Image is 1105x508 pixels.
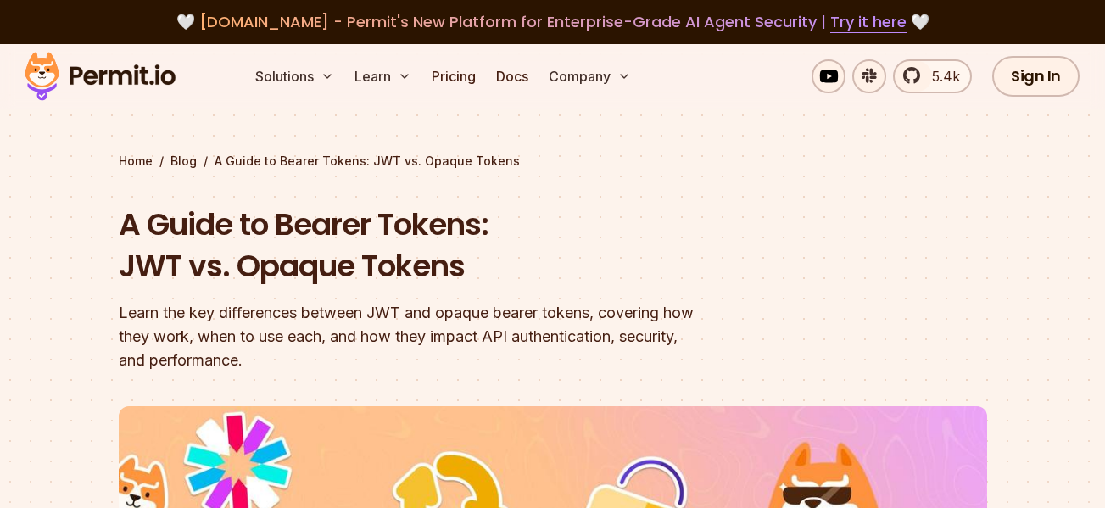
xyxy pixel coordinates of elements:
button: Solutions [248,59,341,93]
h1: A Guide to Bearer Tokens: JWT vs. Opaque Tokens [119,204,770,287]
div: / / [119,153,987,170]
span: [DOMAIN_NAME] - Permit's New Platform for Enterprise-Grade AI Agent Security | [199,11,907,32]
div: Learn the key differences between JWT and opaque bearer tokens, covering how they work, when to u... [119,301,770,372]
a: Home [119,153,153,170]
a: Docs [489,59,535,93]
div: 🤍 🤍 [41,10,1064,34]
img: Permit logo [17,47,183,105]
a: Blog [170,153,197,170]
button: Learn [348,59,418,93]
a: 5.4k [893,59,972,93]
a: Sign In [992,56,1080,97]
button: Company [542,59,638,93]
span: 5.4k [922,66,960,87]
a: Pricing [425,59,483,93]
a: Try it here [830,11,907,33]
